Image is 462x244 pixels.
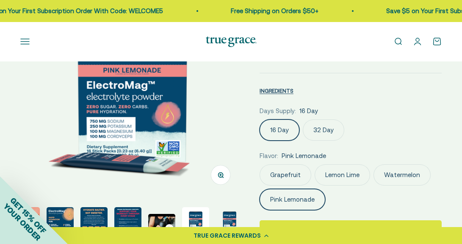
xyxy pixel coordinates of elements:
span: INGREDIENTS [260,88,293,94]
span: YOUR ORDER [2,202,42,242]
button: Go to item 13 [216,207,243,237]
span: GET 15% OFF [8,196,48,235]
span: Pink Lemonade [282,151,326,161]
span: 16 Day [299,106,318,116]
button: Go to item 12 [182,207,209,237]
img: ElectroMag™ [216,207,243,234]
div: TRUE GRACE REWARDS [194,231,261,240]
legend: Days Supply: [260,106,296,116]
button: Go to item 11 [148,214,175,237]
img: ElectroMag™ [114,207,141,234]
a: Free Shipping on Orders $50+ [231,7,319,14]
button: Go to item 10 [114,207,141,237]
legend: Flavor: [260,151,278,161]
img: Everyone needs true hydration. From your extreme athletes to you weekend warriors, ElectroMag giv... [80,207,108,234]
button: INGREDIENTS [260,86,293,96]
img: ElectroMag™ [182,207,209,234]
button: Go to item 9 [80,207,108,237]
